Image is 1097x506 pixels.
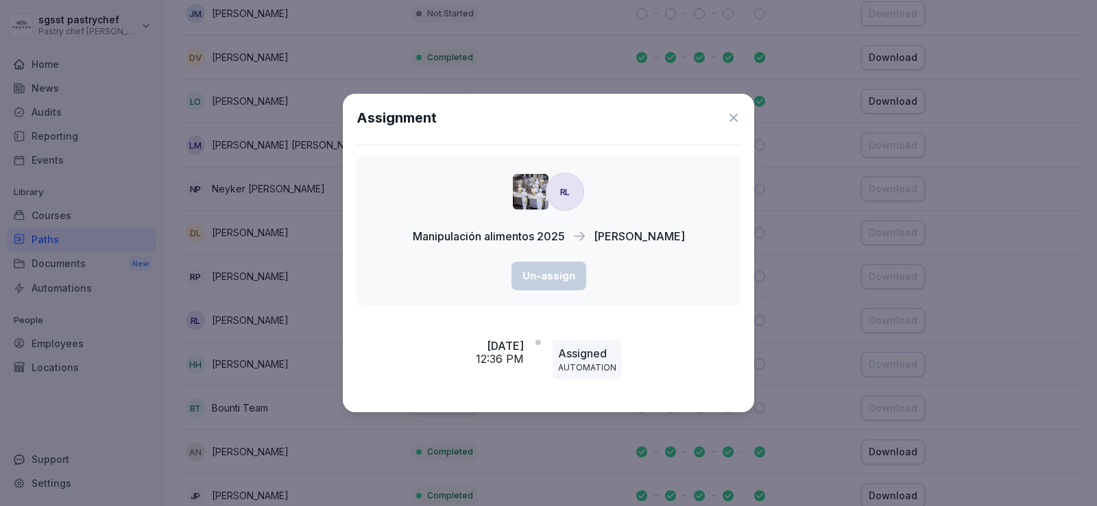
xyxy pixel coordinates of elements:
p: Assigned [558,345,616,362]
p: 12:36 PM [476,353,524,366]
p: AUTOMATION [558,362,616,374]
p: [DATE] [487,340,524,353]
p: Manipulación alimentos 2025 [413,228,565,244]
h1: Assignment [357,107,437,128]
p: [PERSON_NAME] [594,228,685,244]
div: Un-assign [522,268,575,283]
div: RL [546,173,584,211]
img: xrig9ngccgkbh355tbuziiw7.png [513,174,548,210]
button: Un-assign [511,262,586,290]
